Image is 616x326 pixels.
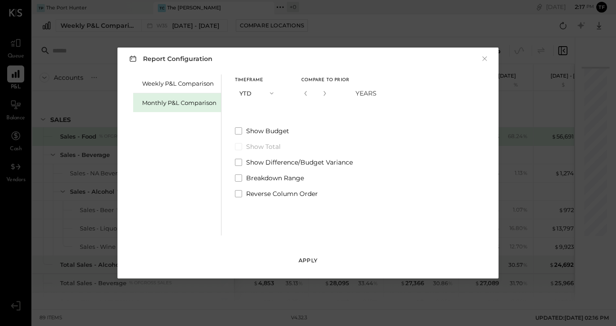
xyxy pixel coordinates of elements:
[294,253,322,268] button: Apply
[481,54,489,63] button: ×
[356,89,377,98] span: YEARS
[246,158,353,167] span: Show Difference/Budget Variance
[299,256,317,264] div: Apply
[246,126,289,135] span: Show Budget
[142,99,217,107] div: Monthly P&L Comparison
[235,78,280,83] div: Timeframe
[235,85,280,101] button: YTD
[246,189,318,198] span: Reverse Column Order
[246,142,281,151] span: Show Total
[142,79,217,88] div: Weekly P&L Comparison
[127,53,213,64] h3: Report Configuration
[301,78,349,83] span: Compare to Prior
[246,174,304,183] span: Breakdown Range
